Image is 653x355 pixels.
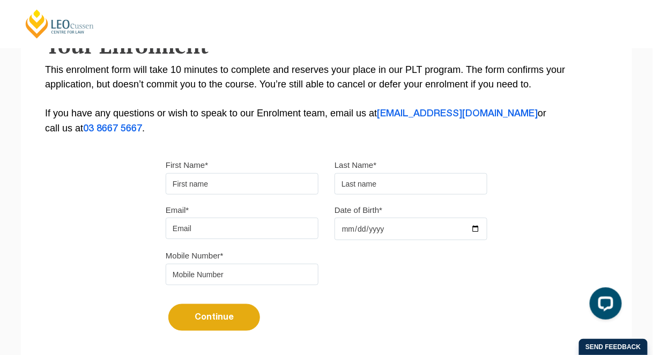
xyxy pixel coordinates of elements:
[377,109,538,118] a: [EMAIL_ADDRESS][DOMAIN_NAME]
[168,304,260,331] button: Continue
[24,9,95,39] a: [PERSON_NAME] Centre for Law
[335,205,382,216] label: Date of Birth*
[581,283,626,328] iframe: LiveChat chat widget
[166,160,208,171] label: First Name*
[166,250,224,261] label: Mobile Number*
[166,173,318,195] input: First name
[335,173,487,195] input: Last name
[335,160,376,171] label: Last Name*
[45,34,608,57] h2: Your Enrolment
[166,218,318,239] input: Email
[45,63,608,136] p: This enrolment form will take 10 minutes to complete and reserves your place in our PLT program. ...
[166,264,318,285] input: Mobile Number
[166,205,189,216] label: Email*
[83,124,142,133] a: 03 8667 5667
